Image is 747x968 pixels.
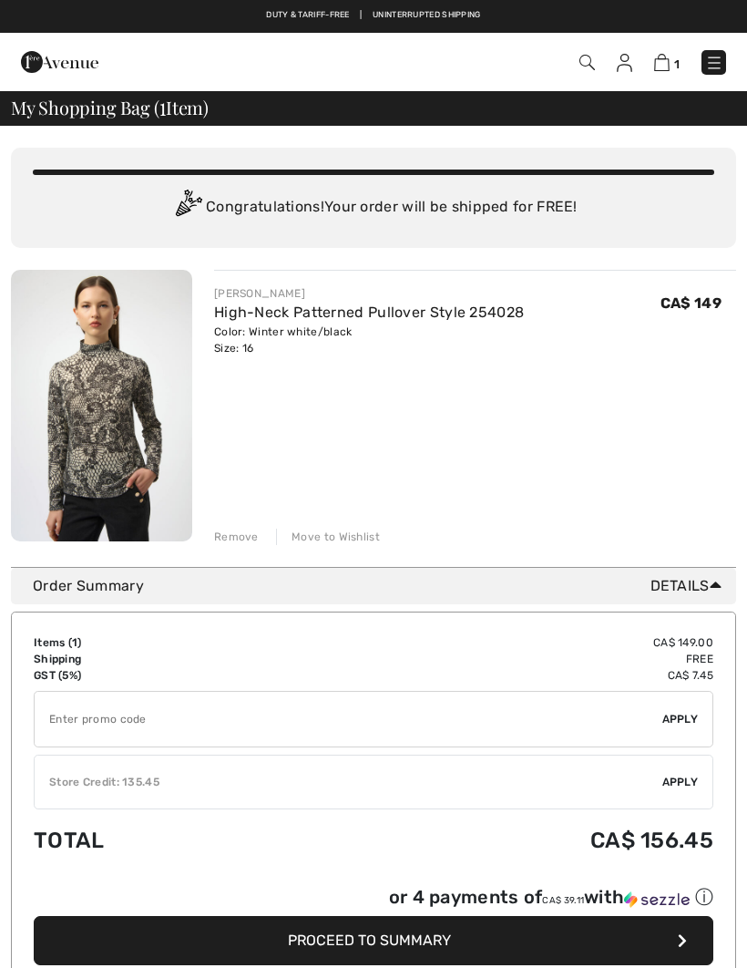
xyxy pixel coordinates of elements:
a: 1 [654,51,680,73]
img: Sezzle [624,891,690,908]
img: 1ère Avenue [21,44,98,80]
td: CA$ 149.00 [281,634,713,651]
span: Apply [662,711,699,727]
div: Move to Wishlist [276,529,380,545]
div: Order Summary [33,575,729,597]
div: Remove [214,529,259,545]
span: Apply [662,774,699,790]
span: 1 [674,57,680,71]
div: Color: Winter white/black Size: 16 [214,324,524,356]
div: Store Credit: 135.45 [35,774,662,790]
span: CA$ 39.11 [542,895,584,906]
img: Menu [705,54,723,72]
img: My Info [617,54,632,72]
span: 1 [72,636,77,649]
span: Proceed to Summary [288,932,451,949]
span: 1 [159,94,166,118]
span: CA$ 149 [660,294,721,312]
img: Search [579,55,595,70]
img: Congratulation2.svg [169,190,206,226]
td: Shipping [34,651,281,667]
div: or 4 payments of with [389,885,713,910]
img: Shopping Bag [654,54,670,71]
td: CA$ 156.45 [281,809,713,871]
button: Proceed to Summary [34,916,713,965]
input: Promo code [35,692,662,747]
td: Free [281,651,713,667]
td: GST (5%) [34,667,281,684]
td: Total [34,809,281,871]
td: CA$ 7.45 [281,667,713,684]
img: High-Neck Patterned Pullover Style 254028 [11,270,192,541]
div: [PERSON_NAME] [214,285,524,302]
a: High-Neck Patterned Pullover Style 254028 [214,304,524,321]
div: Congratulations! Your order will be shipped for FREE! [33,190,714,226]
span: Details [650,575,729,597]
td: Items ( ) [34,634,281,651]
span: My Shopping Bag ( Item) [11,98,209,117]
a: 1ère Avenue [21,52,98,69]
div: or 4 payments ofCA$ 39.11withSezzle Click to learn more about Sezzle [34,885,713,916]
